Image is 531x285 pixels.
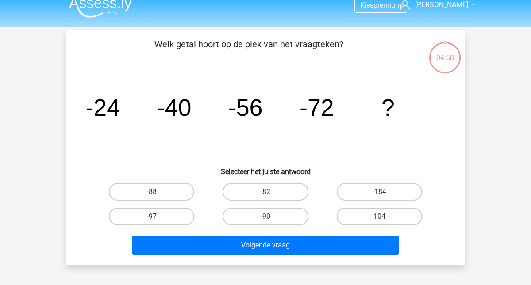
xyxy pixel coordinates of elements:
[109,208,194,225] label: -97
[428,41,462,63] div: 04:58
[373,1,401,9] span: premium
[157,94,192,121] tspan: -40
[337,183,422,201] label: -184
[109,183,194,201] label: -88
[223,183,308,201] label: -82
[360,1,373,9] span: Kies
[80,160,451,176] h6: Selecteer het juiste antwoord
[223,208,308,225] label: -90
[337,208,422,225] label: 104
[228,94,263,121] tspan: -56
[132,236,400,255] button: Volgende vraag
[415,0,468,9] span: [PERSON_NAME]
[85,94,120,121] tspan: -24
[300,94,334,121] tspan: -72
[80,38,418,64] p: Welk getal hoort op de plek van het vraagteken?
[381,94,395,121] tspan: ?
